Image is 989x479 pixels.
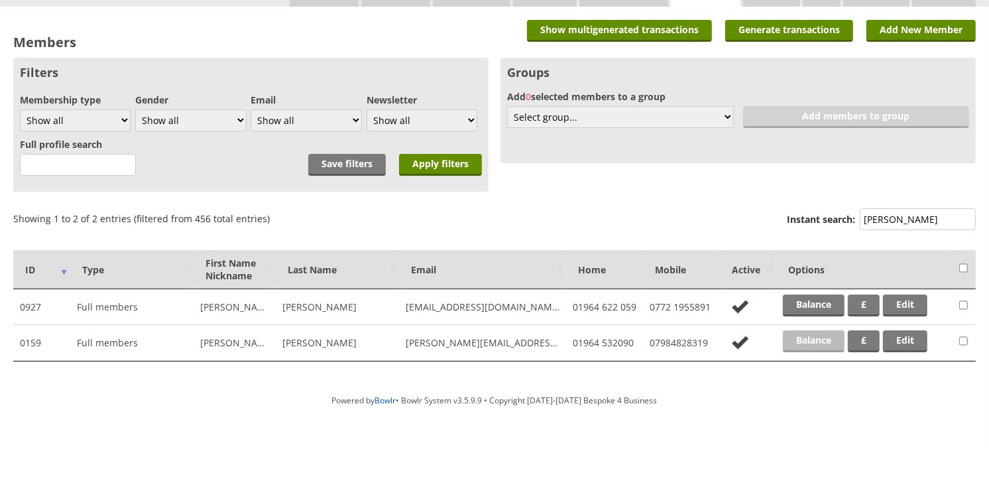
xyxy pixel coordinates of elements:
td: [PERSON_NAME] [194,289,276,325]
a: Show multigenerated transactions [527,20,712,42]
a: Save filters [308,154,386,176]
a: Balance [783,295,844,316]
th: Mobile [643,250,720,289]
td: 07984828319 [643,325,720,361]
td: [EMAIL_ADDRESS][DOMAIN_NAME] [399,289,566,325]
label: Gender [135,94,246,106]
span: Powered by • Bowlr System v3.5.9.9 • Copyright [DATE]-[DATE] Bespoke 4 Business [332,395,658,406]
strong: £ [861,298,866,310]
td: 01964 622 059 [566,289,643,325]
th: Home [566,250,643,289]
img: no [727,299,754,315]
th: Email: activate to sort column ascending [399,250,566,289]
div: Showing 1 to 2 of 2 entries (filtered from 456 total entries) [13,205,270,225]
td: [PERSON_NAME][EMAIL_ADDRESS][DOMAIN_NAME] [399,325,566,361]
th: Options [776,250,953,289]
label: Newsletter [367,94,477,106]
a: Bowlr [375,395,396,406]
a: Edit [883,330,927,352]
label: Add selected members to a group [507,90,969,103]
label: Email [251,94,361,106]
th: ID: activate to sort column ascending [13,250,70,289]
a: £ [848,330,880,352]
label: Instant search: [787,208,976,234]
td: 0772 1955891 [643,289,720,325]
th: First NameNickname: activate to sort column ascending [194,250,276,289]
td: 01964 532090 [566,325,643,361]
a: £ [848,295,880,316]
input: Instant search: [860,208,976,230]
input: 3 characters minimum [20,154,136,176]
a: Balance [783,330,844,352]
h3: Filters [20,64,482,80]
td: [PERSON_NAME] [276,325,399,361]
td: Full members [70,289,194,325]
span: 0 [526,90,531,103]
img: no [727,334,754,351]
td: [PERSON_NAME] [276,289,399,325]
h2: Members [13,33,76,51]
label: Membership type [20,94,131,106]
td: 0927 [13,289,70,325]
a: Generate transactions [725,20,853,42]
a: Edit [883,295,927,316]
td: [PERSON_NAME] [194,325,276,361]
td: Full members [70,325,194,361]
th: Last Name: activate to sort column ascending [276,250,399,289]
a: Add New Member [866,20,976,42]
th: Type: activate to sort column ascending [70,250,194,289]
input: Apply filters [399,154,482,176]
th: Active: activate to sort column ascending [720,250,776,289]
h3: Groups [507,64,969,80]
td: 0159 [13,325,70,361]
strong: £ [861,334,866,346]
label: Full profile search [20,138,102,151]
